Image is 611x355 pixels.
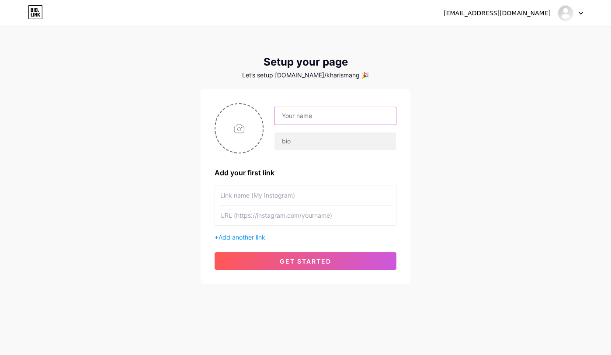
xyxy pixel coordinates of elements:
[215,167,396,178] div: Add your first link
[274,132,396,150] input: bio
[219,233,265,241] span: Add another link
[201,72,410,79] div: Let’s setup [DOMAIN_NAME]/kharismang 🎉
[215,252,396,270] button: get started
[215,233,396,242] div: +
[557,5,574,21] img: kharisma wati
[280,258,331,265] span: get started
[201,56,410,68] div: Setup your page
[220,205,391,225] input: URL (https://instagram.com/yourname)
[220,185,391,205] input: Link name (My Instagram)
[444,9,551,18] div: [EMAIL_ADDRESS][DOMAIN_NAME]
[274,107,396,125] input: Your name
